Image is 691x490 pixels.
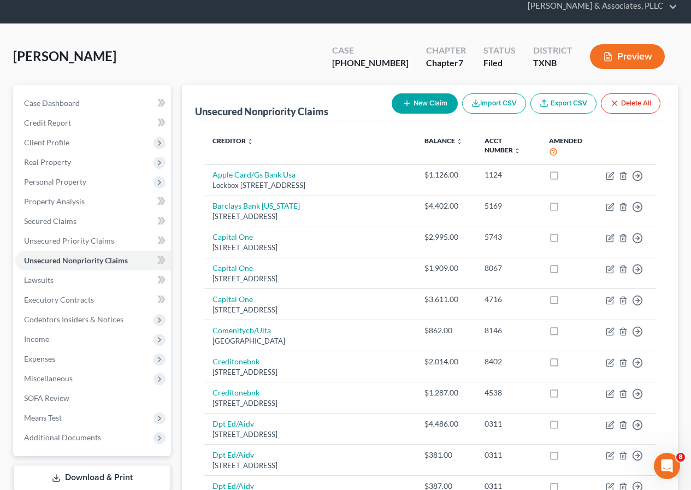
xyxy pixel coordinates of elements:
[15,231,171,251] a: Unsecured Priority Claims
[24,256,128,265] span: Unsecured Nonpriority Claims
[212,137,253,145] a: Creditor unfold_more
[485,418,531,429] div: 0311
[212,398,407,409] div: [STREET_ADDRESS]
[15,93,171,113] a: Case Dashboard
[212,243,407,253] div: [STREET_ADDRESS]
[195,105,328,118] div: Unsecured Nonpriority Claims
[212,232,253,241] a: Capital One
[540,130,597,164] th: Amended
[424,137,463,145] a: Balance unfold_more
[24,157,71,167] span: Real Property
[24,374,73,383] span: Miscellaneous
[424,294,467,305] div: $3,611.00
[24,98,80,108] span: Case Dashboard
[212,367,407,377] div: [STREET_ADDRESS]
[424,169,467,180] div: $1,126.00
[24,118,71,127] span: Credit Report
[15,113,171,133] a: Credit Report
[392,93,458,114] button: New Claim
[212,305,407,315] div: [STREET_ADDRESS]
[485,356,531,367] div: 8402
[24,393,69,403] span: SOFA Review
[485,325,531,336] div: 8146
[601,93,660,114] button: Delete All
[485,263,531,274] div: 8067
[24,295,94,304] span: Executory Contracts
[485,294,531,305] div: 4716
[13,48,116,64] span: [PERSON_NAME]
[212,180,407,191] div: Lockbox [STREET_ADDRESS]
[485,200,531,211] div: 5169
[15,388,171,408] a: SOFA Review
[212,326,271,335] a: Comenitycb/Ulta
[424,232,467,243] div: $2,995.00
[24,236,114,245] span: Unsecured Priority Claims
[212,263,253,273] a: Capital One
[424,325,467,336] div: $862.00
[24,275,54,285] span: Lawsuits
[24,177,86,186] span: Personal Property
[24,138,69,147] span: Client Profile
[15,290,171,310] a: Executory Contracts
[424,418,467,429] div: $4,486.00
[654,453,680,479] iframe: Intercom live chat
[485,450,531,461] div: 0311
[24,315,123,324] span: Codebtors Insiders & Notices
[15,192,171,211] a: Property Analysis
[485,137,521,154] a: Acct Number unfold_more
[212,294,253,304] a: Capital One
[676,453,685,462] span: 8
[424,387,467,398] div: $1,287.00
[533,44,572,57] div: District
[533,57,572,69] div: TXNB
[424,200,467,211] div: $4,402.00
[424,356,467,367] div: $2,014.00
[332,57,409,69] div: [PHONE_NUMBER]
[456,138,463,145] i: unfold_more
[424,450,467,461] div: $381.00
[426,57,466,69] div: Chapter
[212,211,407,222] div: [STREET_ADDRESS]
[458,57,463,68] span: 7
[212,357,259,366] a: Creditonebnk
[15,211,171,231] a: Secured Claims
[514,147,521,154] i: unfold_more
[247,138,253,145] i: unfold_more
[212,429,407,440] div: [STREET_ADDRESS]
[212,336,407,346] div: [GEOGRAPHIC_DATA]
[332,44,409,57] div: Case
[15,270,171,290] a: Lawsuits
[483,44,516,57] div: Status
[212,274,407,284] div: [STREET_ADDRESS]
[212,461,407,471] div: [STREET_ADDRESS]
[530,93,596,114] a: Export CSV
[590,44,665,69] button: Preview
[485,387,531,398] div: 4538
[212,170,296,179] a: Apple Card/Gs Bank Usa
[212,419,254,428] a: Dpt Ed/Aidv
[426,44,466,57] div: Chapter
[485,169,531,180] div: 1124
[483,57,516,69] div: Filed
[24,216,76,226] span: Secured Claims
[24,433,101,442] span: Additional Documents
[212,450,254,459] a: Dpt Ed/Aidv
[212,388,259,397] a: Creditonebnk
[24,354,55,363] span: Expenses
[15,251,171,270] a: Unsecured Nonpriority Claims
[24,413,62,422] span: Means Test
[485,232,531,243] div: 5743
[24,197,85,206] span: Property Analysis
[24,334,49,344] span: Income
[212,201,300,210] a: Barclays Bank [US_STATE]
[462,93,526,114] button: Import CSV
[424,263,467,274] div: $1,909.00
